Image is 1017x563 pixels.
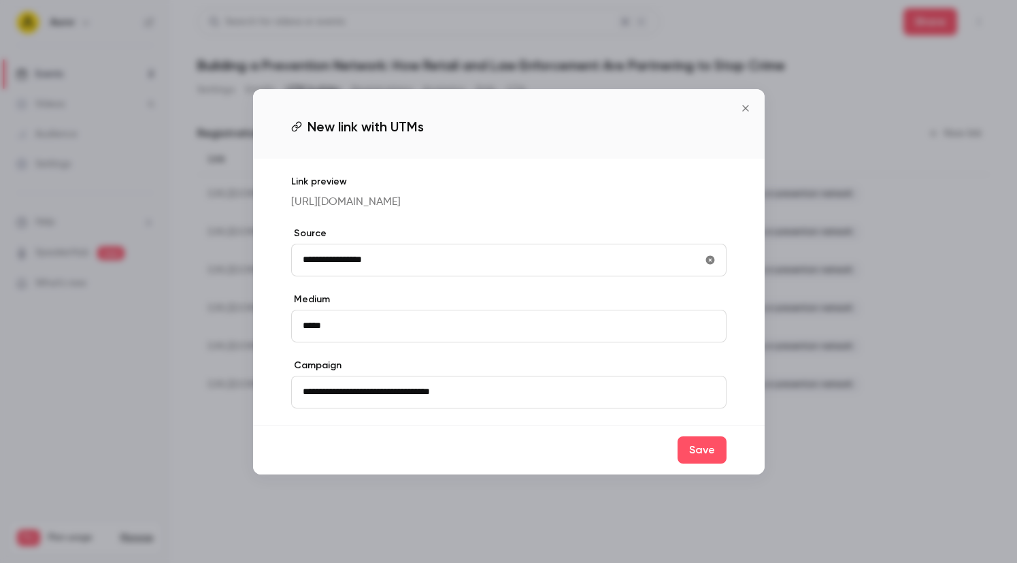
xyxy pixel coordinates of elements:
button: Save [678,436,727,464]
button: utmSource [699,249,721,271]
p: [URL][DOMAIN_NAME] [291,194,727,210]
p: Link preview [291,175,727,189]
span: New link with UTMs [307,116,424,137]
label: Campaign [291,359,727,372]
button: Close [732,95,759,122]
label: Medium [291,293,727,306]
label: Source [291,227,727,240]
